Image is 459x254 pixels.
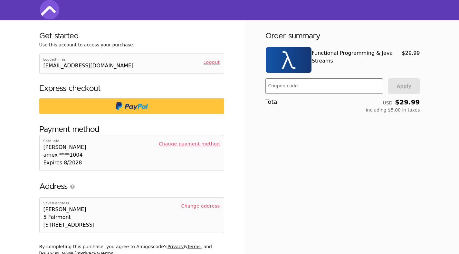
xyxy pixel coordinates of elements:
div: [PERSON_NAME] [43,206,86,213]
div: 5 Fairmont [43,213,71,221]
h4: Get started [39,31,79,42]
div: Your address is used to calculate tax based on where you live and ensure compliance with applicab... [68,184,75,189]
h5: Express checkout [39,84,101,93]
img: Paypal Logo [116,98,148,114]
div: Expires 8/2028 [43,159,82,167]
div: [EMAIL_ADDRESS][DOMAIN_NAME] [43,62,134,70]
a: Amigoscode privacy policy [167,244,184,249]
span: USD [383,100,392,105]
div: Functional Programming & Java Streams [312,49,397,65]
button: Pay with PayPal [39,98,224,114]
div: $29.99 [383,99,420,105]
div: Saved address [43,201,176,206]
h4: Address [39,181,75,192]
div: Logged in as [43,58,198,62]
div: Card info [43,139,154,143]
button: Change address [181,201,220,210]
input: Coupon code [268,81,379,93]
div: Total [265,99,383,105]
img: Product Logo [266,47,311,73]
button: Change payment method [159,139,220,147]
div: Use this account to access your purchase. [39,42,213,48]
h4: Payment method [39,124,99,135]
div: Including $5.00 in taxes [265,107,420,113]
a: Amigoscode terms of use [187,244,201,249]
div: [PERSON_NAME] [43,143,86,151]
svg: Your address is used to calculate tax based on where you live and ensure compliance with applicab... [70,184,75,189]
button: Logout [204,58,220,66]
div: $29.99 [397,47,420,73]
h4: Order summary [265,31,320,42]
div: [STREET_ADDRESS] [43,221,95,229]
